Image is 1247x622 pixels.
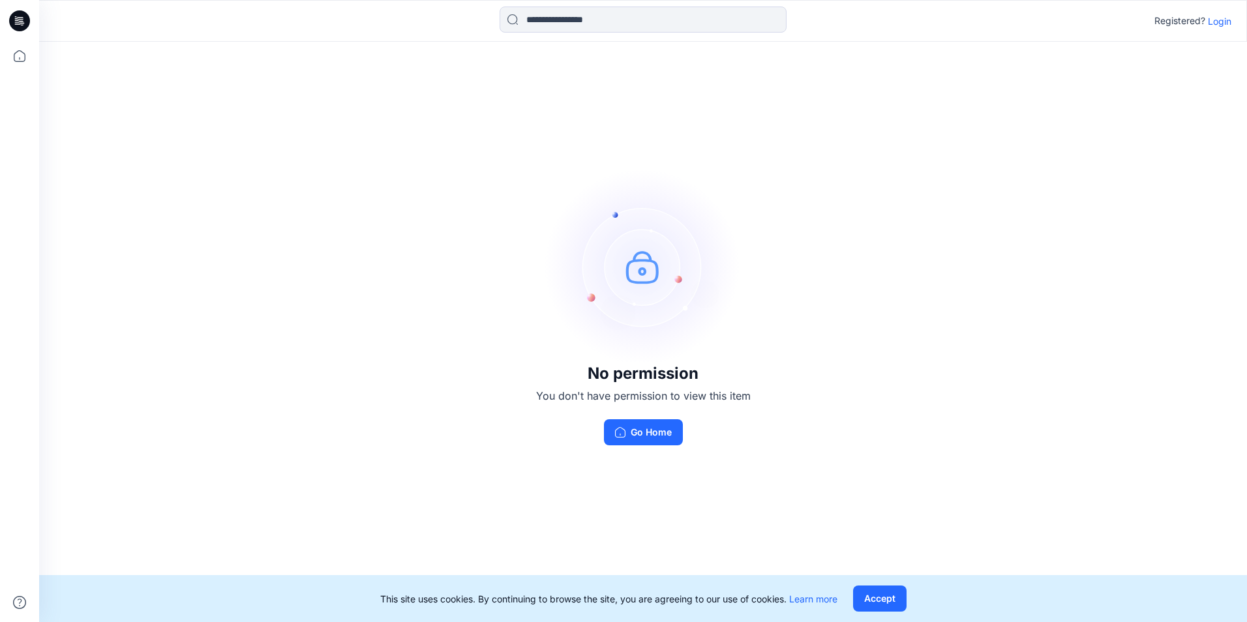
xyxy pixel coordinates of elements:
img: no-perm.svg [545,169,741,364]
p: Login [1208,14,1231,28]
button: Go Home [604,419,683,445]
h3: No permission [536,364,751,383]
p: This site uses cookies. By continuing to browse the site, you are agreeing to our use of cookies. [380,592,837,606]
p: You don't have permission to view this item [536,388,751,404]
a: Learn more [789,593,837,604]
button: Accept [853,585,907,612]
p: Registered? [1154,13,1205,29]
